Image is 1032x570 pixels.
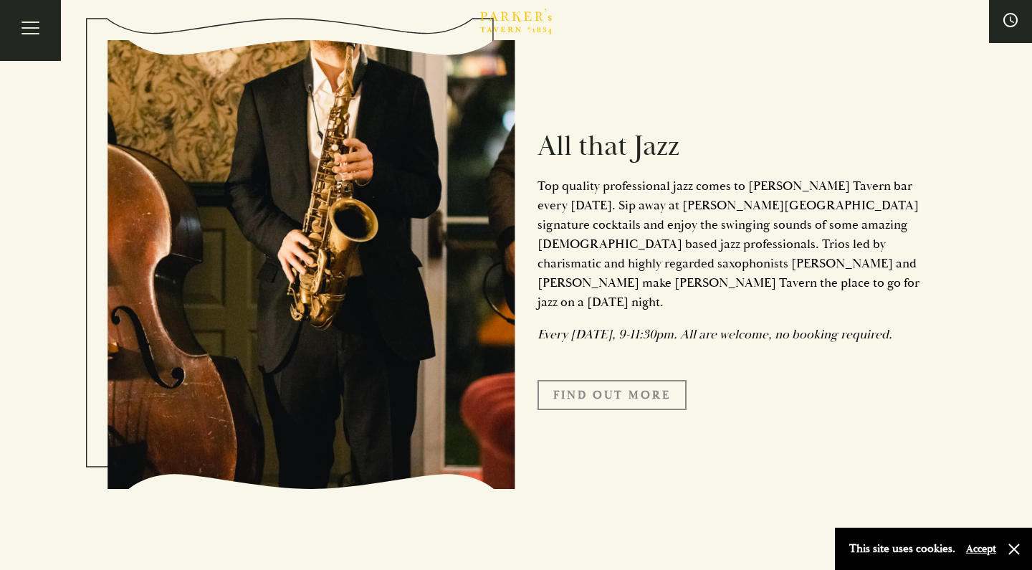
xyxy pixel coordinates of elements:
[849,538,955,559] p: This site uses cookies.
[1007,542,1021,556] button: Close and accept
[537,176,924,312] p: Top quality professional jazz comes to [PERSON_NAME] Tavern bar every [DATE]. Sip away at [PERSON...
[537,380,687,410] a: Find Out More
[537,129,924,163] h2: All that Jazz
[966,542,996,556] button: Accept
[537,326,892,343] em: Every [DATE], 9-11:30pm. All are welcome, no booking required.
